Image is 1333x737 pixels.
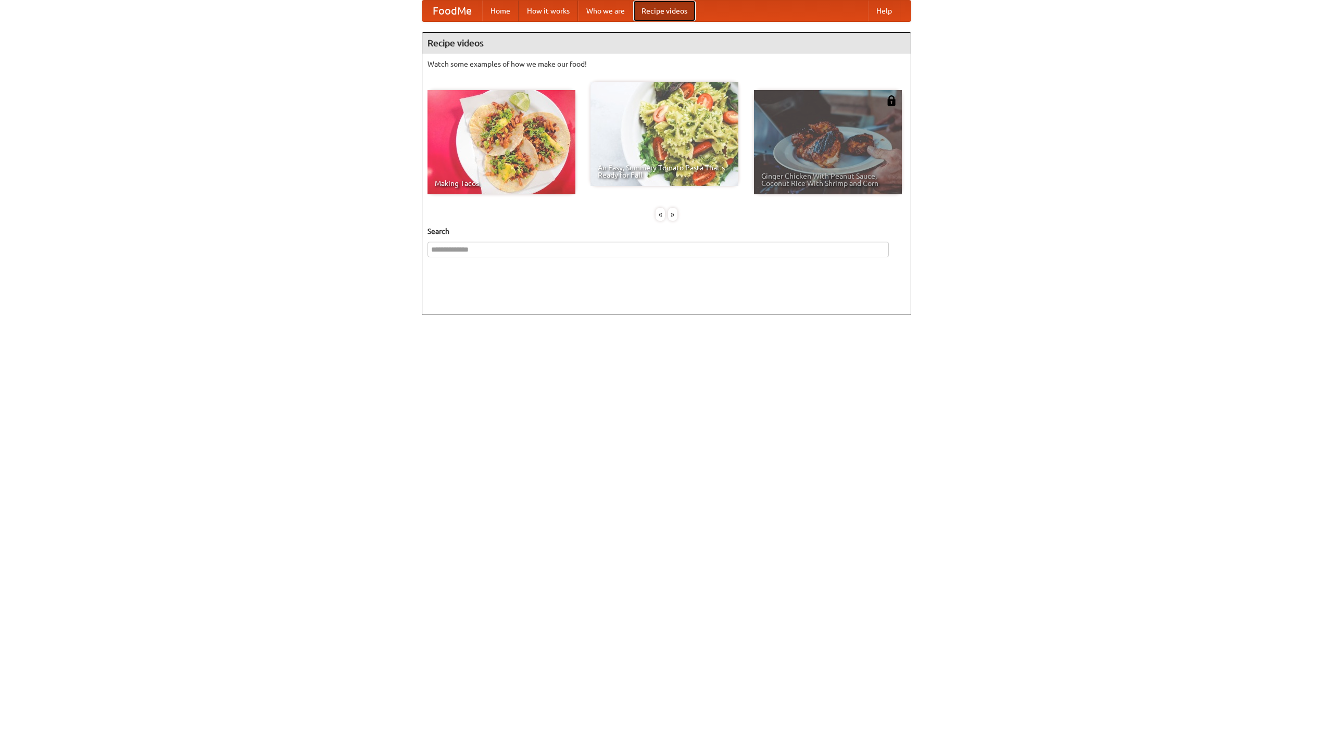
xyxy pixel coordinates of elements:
div: « [656,208,665,221]
a: FoodMe [422,1,482,21]
span: Making Tacos [435,180,568,187]
a: Help [868,1,900,21]
p: Watch some examples of how we make our food! [427,59,906,69]
h4: Recipe videos [422,33,911,54]
div: » [668,208,677,221]
a: Who we are [578,1,633,21]
h5: Search [427,226,906,236]
a: An Easy, Summery Tomato Pasta That's Ready for Fall [590,82,738,186]
span: An Easy, Summery Tomato Pasta That's Ready for Fall [598,164,731,179]
a: Making Tacos [427,90,575,194]
a: How it works [519,1,578,21]
a: Home [482,1,519,21]
img: 483408.png [886,95,897,106]
a: Recipe videos [633,1,696,21]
